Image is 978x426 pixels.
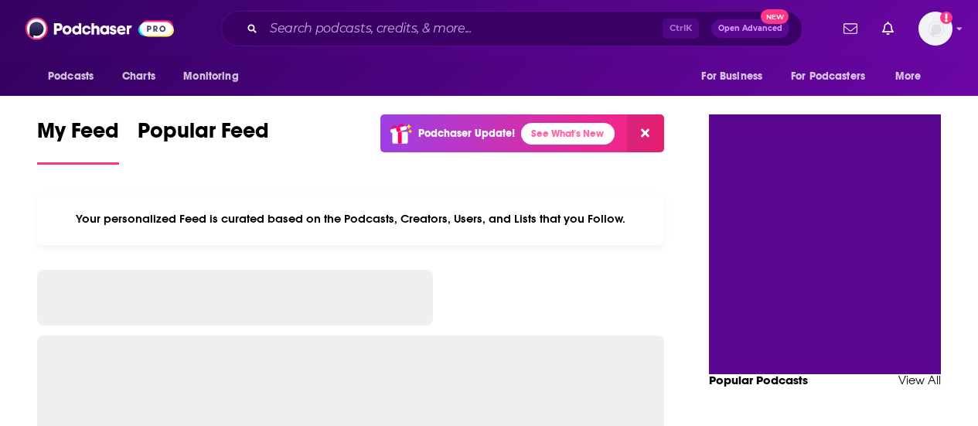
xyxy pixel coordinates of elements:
[37,118,119,153] span: My Feed
[918,12,952,46] span: Logged in as dresnic
[709,373,808,387] a: Popular Podcasts
[791,66,865,87] span: For Podcasters
[112,62,165,91] a: Charts
[690,62,782,91] button: open menu
[718,25,782,32] span: Open Advanced
[711,19,789,38] button: Open AdvancedNew
[701,66,762,87] span: For Business
[37,193,664,245] div: Your personalized Feed is curated based on the Podcasts, Creators, Users, and Lists that you Follow.
[172,62,258,91] button: open menu
[761,9,789,24] span: New
[221,11,803,46] div: Search podcasts, credits, & more...
[940,12,952,24] svg: Email not verified
[884,62,941,91] button: open menu
[781,62,888,91] button: open menu
[918,12,952,46] img: User Profile
[876,15,900,42] a: Show notifications dropdown
[138,118,269,153] span: Popular Feed
[521,123,615,145] a: See What's New
[663,19,699,39] span: Ctrl K
[895,66,922,87] span: More
[37,118,119,165] a: My Feed
[48,66,94,87] span: Podcasts
[918,12,952,46] button: Show profile menu
[122,66,155,87] span: Charts
[418,127,515,140] p: Podchaser Update!
[837,15,864,42] a: Show notifications dropdown
[26,14,174,43] img: Podchaser - Follow, Share and Rate Podcasts
[138,118,269,165] a: Popular Feed
[264,16,663,41] input: Search podcasts, credits, & more...
[37,62,114,91] button: open menu
[898,373,941,387] a: View All
[183,66,238,87] span: Monitoring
